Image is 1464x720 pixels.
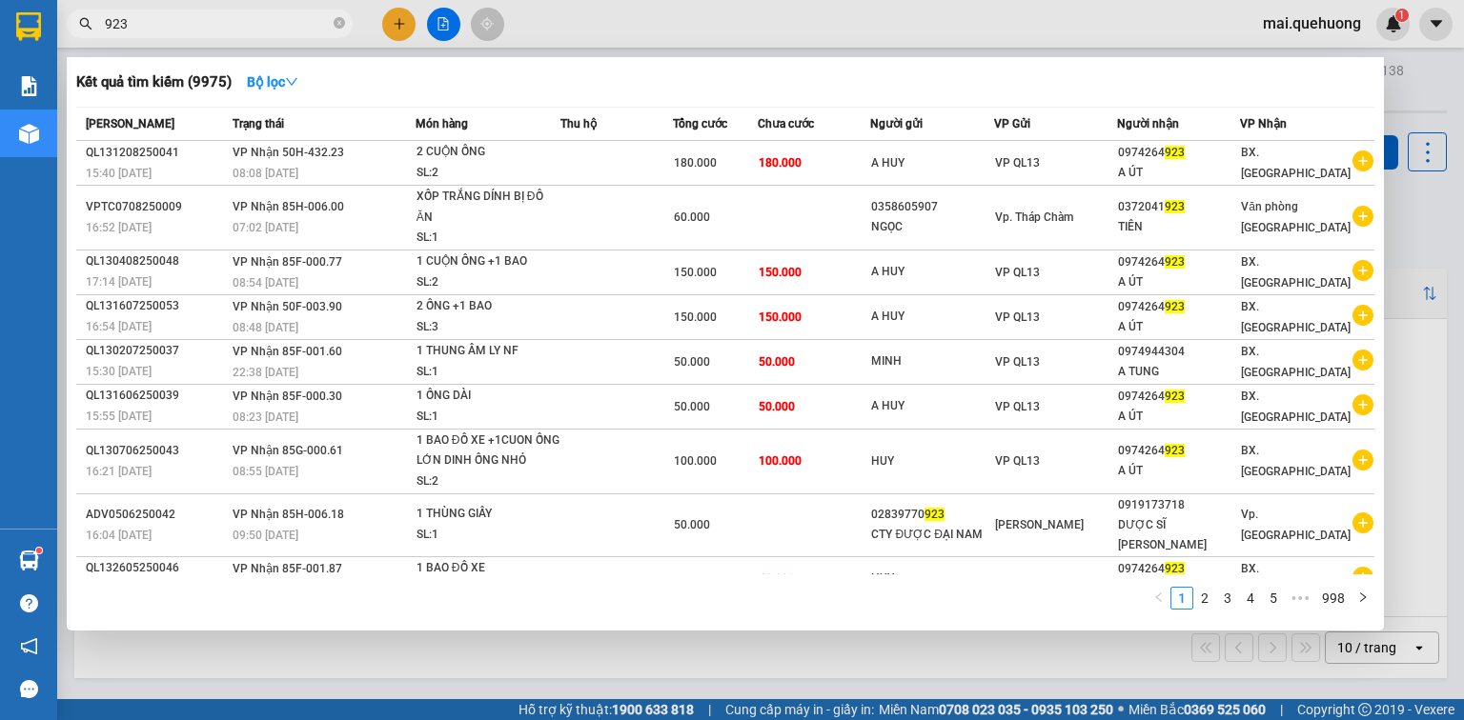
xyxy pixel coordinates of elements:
[1118,342,1239,362] div: 0974944304
[1241,562,1351,596] span: BX. [GEOGRAPHIC_DATA]
[759,400,795,413] span: 50.000
[871,505,992,525] div: 02839770
[759,355,795,369] span: 50.000
[86,341,227,361] div: QL130207250037
[1148,587,1170,610] button: left
[233,390,342,403] span: VP Nhận 85F-000.30
[417,317,559,338] div: SL: 3
[1352,350,1373,370] span: plus-circle
[995,400,1040,413] span: VP QL13
[995,454,1040,468] span: VP QL13
[759,310,802,324] span: 150.000
[674,266,717,279] span: 150.000
[417,163,559,184] div: SL: 2
[674,310,717,324] span: 150.000
[36,548,42,553] sup: 1
[674,454,717,468] span: 100.000
[417,341,559,362] div: 1 THUNG ÂM LY NF
[233,255,342,269] span: VP Nhận 85F-000.77
[995,518,1084,531] span: [PERSON_NAME]
[79,17,92,30] span: search
[1118,272,1239,292] div: A ÚT
[871,262,992,282] div: A HUY
[1118,559,1239,579] div: 0974264
[1315,587,1352,610] li: 998
[1239,587,1262,610] li: 4
[1240,588,1261,609] a: 4
[233,508,344,521] span: VP Nhận 85H-006.18
[1285,587,1315,610] span: •••
[1217,588,1238,609] a: 3
[758,117,814,130] span: Chưa cước
[1262,587,1285,610] li: 5
[86,296,227,316] div: QL131607250053
[1352,512,1373,533] span: plus-circle
[417,296,559,317] div: 2 ỐNG +1 BAO
[1118,387,1239,407] div: 0974264
[1357,591,1369,603] span: right
[673,117,727,130] span: Tổng cước
[417,471,559,492] div: SL: 2
[1118,197,1239,217] div: 0372041
[995,210,1073,224] span: Vp. Tháp Chàm
[233,410,298,424] span: 08:23 [DATE]
[417,142,559,163] div: 2 CUỘN ỐNG
[870,117,923,130] span: Người gửi
[417,386,559,407] div: 1 ỐNG DÀI
[1165,255,1185,269] span: 923
[1118,217,1239,237] div: TIÊN
[417,362,559,383] div: SL: 1
[86,365,152,378] span: 15:30 [DATE]
[1165,146,1185,159] span: 923
[86,465,152,478] span: 16:21 [DATE]
[995,572,1040,586] span: VP QL13
[1165,444,1185,457] span: 923
[1240,117,1287,130] span: VP Nhận
[1117,117,1179,130] span: Người nhận
[417,504,559,525] div: 1 THÙNG GIẤY
[1118,362,1239,382] div: A TUNG
[247,74,298,90] strong: Bộ lọc
[233,562,342,575] span: VP Nhận 85F-001.87
[1170,587,1193,610] li: 1
[334,15,345,33] span: close-circle
[417,525,559,546] div: SL: 1
[871,451,992,471] div: HUY
[334,17,345,29] span: close-circle
[233,300,342,313] span: VP Nhận 50F-003.90
[1352,305,1373,326] span: plus-circle
[417,228,559,249] div: SL: 1
[233,117,284,130] span: Trạng thái
[994,117,1030,130] span: VP Gửi
[86,275,152,289] span: 17:14 [DATE]
[1194,588,1215,609] a: 2
[1241,390,1351,424] span: BX. [GEOGRAPHIC_DATA]
[1352,394,1373,415] span: plus-circle
[1216,587,1239,610] li: 3
[417,558,559,579] div: 1 BAO ĐỒ XE
[417,272,559,293] div: SL: 2
[925,508,945,521] span: 923
[86,529,152,542] span: 16:04 [DATE]
[86,558,227,578] div: QL132605250046
[995,266,1040,279] span: VP QL13
[233,321,298,334] span: 08:48 [DATE]
[1193,587,1216,610] li: 2
[1241,508,1351,542] span: Vp. [GEOGRAPHIC_DATA]
[1352,450,1373,470] span: plus-circle
[1118,407,1239,427] div: A ÚT
[20,637,38,655] span: notification
[1165,562,1185,575] span: 923
[86,197,227,217] div: VPTC0708250009
[285,75,298,89] span: down
[674,156,717,170] span: 180.000
[105,13,330,34] input: Tìm tên, số ĐT hoặc mã đơn
[1165,200,1185,213] span: 923
[759,266,802,279] span: 150.000
[19,550,39,570] img: warehouse-icon
[995,156,1040,170] span: VP QL13
[759,156,802,170] span: 180.000
[871,351,992,371] div: MINH
[1118,515,1239,555] div: DƯỢC SĨ [PERSON_NAME]
[1241,146,1351,180] span: BX. [GEOGRAPHIC_DATA]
